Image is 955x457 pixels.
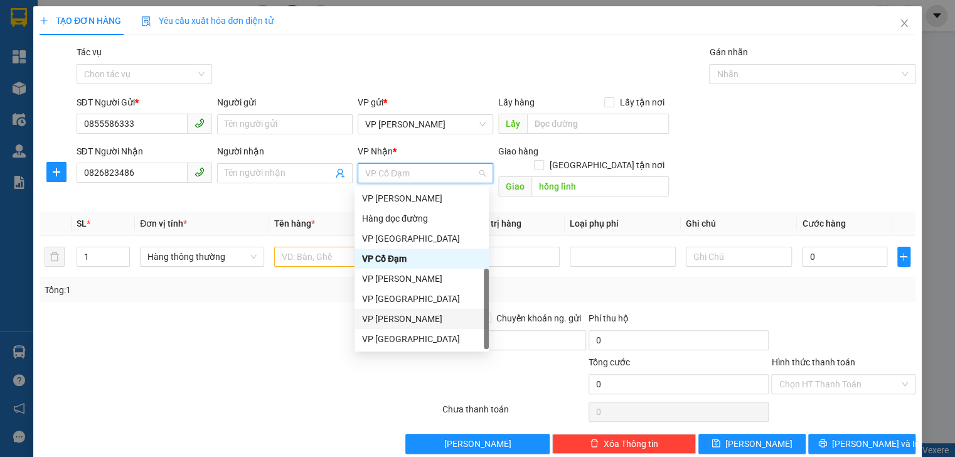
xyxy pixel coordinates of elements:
[405,434,549,454] button: [PERSON_NAME]
[531,176,669,196] input: Dọc đường
[195,167,205,177] span: phone
[589,311,769,330] div: Phí thu hộ
[887,6,922,41] button: Close
[498,114,527,134] span: Lấy
[77,218,87,228] span: SL
[40,16,121,26] span: TẠO ĐƠN HÀNG
[552,434,696,454] button: deleteXóa Thông tin
[899,18,909,28] span: close
[355,329,489,349] div: VP Bình Lộc
[141,16,151,26] img: icon
[898,252,910,262] span: plus
[362,292,481,306] div: VP [GEOGRAPHIC_DATA]
[355,228,489,249] div: VP Hà Đông
[832,437,920,451] span: [PERSON_NAME] và In
[725,437,792,451] span: [PERSON_NAME]
[46,162,67,182] button: plus
[274,218,315,228] span: Tên hàng
[441,402,587,424] div: Chưa thanh toán
[362,191,481,205] div: VP [PERSON_NAME]
[355,208,489,228] div: Hàng dọc đường
[355,188,489,208] div: VP Hoàng Liệt
[355,249,489,269] div: VP Cổ Đạm
[47,167,66,177] span: plus
[565,212,681,236] th: Loại phụ phí
[355,309,489,329] div: VP Hồng Lĩnh
[358,146,393,156] span: VP Nhận
[808,434,915,454] button: printer[PERSON_NAME] và In
[544,158,669,172] span: [GEOGRAPHIC_DATA] tận nơi
[77,144,212,158] div: SĐT Người Nhận
[141,16,274,26] span: Yêu cầu xuất hóa đơn điện tử
[771,357,855,367] label: Hình thức thanh toán
[498,97,535,107] span: Lấy hàng
[140,218,187,228] span: Đơn vị tính
[362,212,481,225] div: Hàng dọc đường
[604,437,658,451] span: Xóa Thông tin
[365,164,486,183] span: VP Cổ Đạm
[362,232,481,245] div: VP [GEOGRAPHIC_DATA]
[355,289,489,309] div: VP Xuân Giang
[358,95,493,109] div: VP gửi
[362,332,481,346] div: VP [GEOGRAPHIC_DATA]
[77,47,102,57] label: Tác vụ
[491,311,586,325] span: Chuyển khoản ng. gửi
[195,118,205,128] span: phone
[362,252,481,266] div: VP Cổ Đạm
[475,218,521,228] span: Giá trị hàng
[147,247,257,266] span: Hàng thông thường
[335,168,345,178] span: user-add
[444,437,511,451] span: [PERSON_NAME]
[40,16,48,25] span: plus
[709,47,747,57] label: Gán nhãn
[897,247,910,267] button: plus
[45,247,65,267] button: delete
[698,434,806,454] button: save[PERSON_NAME]
[590,439,599,449] span: delete
[712,439,720,449] span: save
[681,212,797,236] th: Ghi chú
[589,357,630,367] span: Tổng cước
[274,247,380,267] input: VD: Bàn, Ghế
[362,272,481,286] div: VP [PERSON_NAME]
[217,144,353,158] div: Người nhận
[818,439,827,449] span: printer
[362,312,481,326] div: VP [PERSON_NAME]
[498,146,538,156] span: Giao hàng
[802,218,845,228] span: Cước hàng
[45,283,369,297] div: Tổng: 1
[498,176,531,196] span: Giao
[355,269,489,289] div: VP Cương Gián
[365,115,486,134] span: VP Hoàng Liệt
[527,114,669,134] input: Dọc đường
[614,95,669,109] span: Lấy tận nơi
[686,247,792,267] input: Ghi Chú
[475,247,560,267] input: 0
[77,95,212,109] div: SĐT Người Gửi
[217,95,353,109] div: Người gửi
